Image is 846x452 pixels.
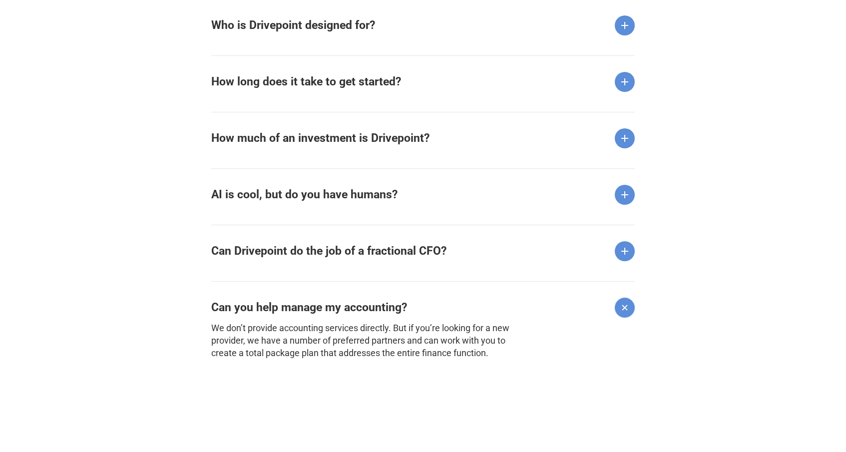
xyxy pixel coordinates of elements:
[211,322,527,360] p: We don’t provide accounting services directly. But if you’re looking for a new provider, we have ...
[211,18,375,32] strong: Who is Drivepoint designed for?
[211,75,401,88] strong: How long does it take to get started?
[211,301,407,314] strong: Can you help manage my accounting?
[211,188,398,201] strong: AI is cool, but do you have humans?
[211,131,429,145] strong: How much of an investment is Drivepoint?
[666,336,846,452] iframe: Chat Widget
[211,244,446,258] strong: Can Drivepoint do the job of a fractional CFO?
